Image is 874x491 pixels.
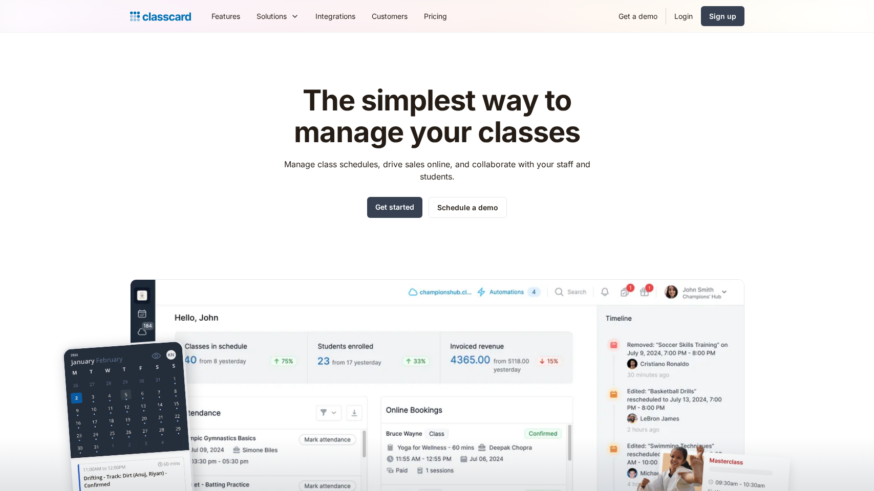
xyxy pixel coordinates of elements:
[248,5,307,28] div: Solutions
[701,6,744,26] a: Sign up
[610,5,666,28] a: Get a demo
[429,197,507,218] a: Schedule a demo
[416,5,455,28] a: Pricing
[257,11,287,21] div: Solutions
[274,158,600,183] p: Manage class schedules, drive sales online, and collaborate with your staff and students.
[709,11,736,21] div: Sign up
[203,5,248,28] a: Features
[367,197,422,218] a: Get started
[130,9,191,24] a: home
[666,5,701,28] a: Login
[307,5,364,28] a: Integrations
[364,5,416,28] a: Customers
[274,85,600,148] h1: The simplest way to manage your classes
